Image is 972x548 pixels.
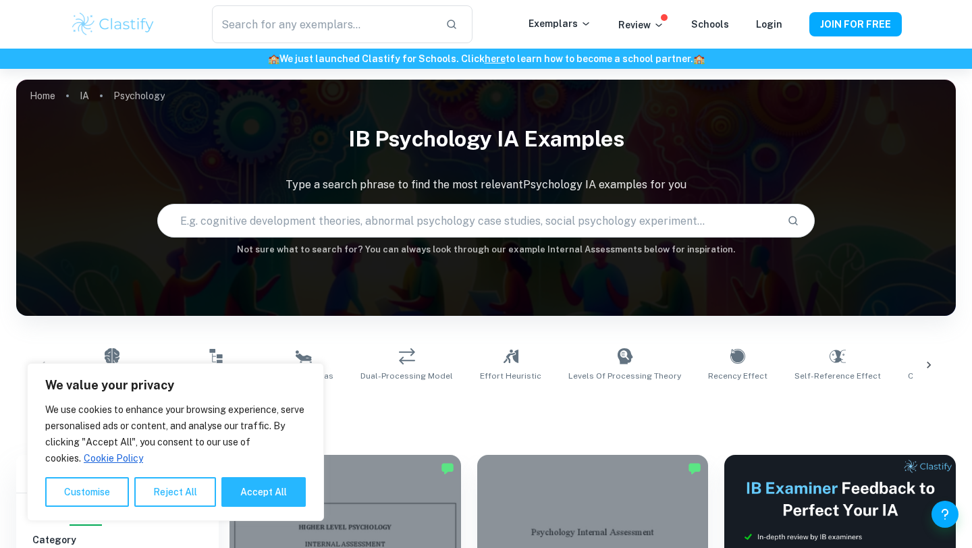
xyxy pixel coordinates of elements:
h6: We just launched Clastify for Schools. Click to learn how to become a school partner. [3,51,969,66]
button: Accept All [221,477,306,507]
a: here [485,53,506,64]
p: Exemplars [529,16,591,31]
a: Cookie Policy [83,452,144,464]
a: Login [756,19,782,30]
span: Effort Heuristic [480,370,541,382]
p: Review [618,18,664,32]
span: Recency Effect [708,370,767,382]
button: Reject All [134,477,216,507]
a: Schools [691,19,729,30]
span: 🏫 [693,53,705,64]
h1: All Psychology IA Examples [63,398,909,422]
input: Search for any exemplars... [212,5,435,43]
a: IA [80,86,89,105]
span: 🏫 [268,53,279,64]
img: Clastify logo [70,11,156,38]
h6: Filter exemplars [16,455,219,493]
h1: IB Psychology IA examples [16,117,956,161]
p: We use cookies to enhance your browsing experience, serve personalised ads or content, and analys... [45,402,306,466]
input: E.g. cognitive development theories, abnormal psychology case studies, social psychology experime... [158,202,776,240]
button: JOIN FOR FREE [809,12,902,36]
span: Self-Reference Effect [794,370,881,382]
a: Home [30,86,55,105]
img: Marked [688,462,701,475]
h6: Category [32,532,202,547]
img: Marked [441,462,454,475]
button: Search [782,209,805,232]
button: Customise [45,477,129,507]
p: Psychology [113,88,165,103]
p: We value your privacy [45,377,306,393]
div: We value your privacy [27,363,324,521]
h6: Not sure what to search for? You can always look through our example Internal Assessments below f... [16,243,956,256]
p: Type a search phrase to find the most relevant Psychology IA examples for you [16,177,956,193]
button: Help and Feedback [932,501,959,528]
span: Levels of Processing Theory [568,370,681,382]
span: Dual-Processing Model [360,370,453,382]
